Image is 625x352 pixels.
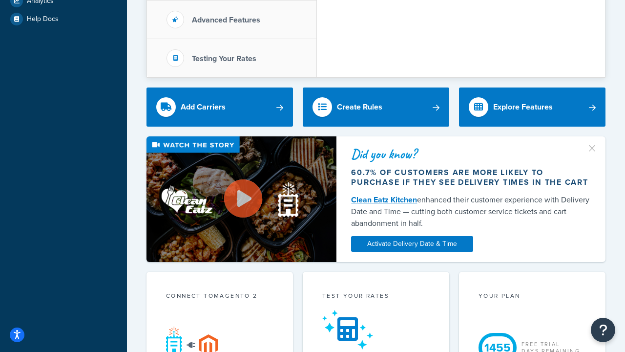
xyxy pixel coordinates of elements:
[181,100,226,114] div: Add Carriers
[351,194,417,205] a: Clean Eatz Kitchen
[303,88,449,127] a: Create Rules
[192,54,256,63] h3: Testing Your Rates
[146,88,293,127] a: Add Carriers
[337,100,382,114] div: Create Rules
[479,291,586,303] div: Your Plan
[7,10,120,28] a: Help Docs
[351,147,591,161] div: Did you know?
[146,136,336,262] img: Video thumbnail
[493,100,553,114] div: Explore Features
[459,88,605,127] a: Explore Features
[27,15,59,23] span: Help Docs
[351,194,591,229] div: enhanced their customer experience with Delivery Date and Time — cutting both customer service ti...
[166,291,273,303] div: Connect to Magento 2
[192,16,260,24] h3: Advanced Features
[322,291,430,303] div: Test your rates
[351,168,591,187] div: 60.7% of customers are more likely to purchase if they see delivery times in the cart
[591,318,615,342] button: Open Resource Center
[351,236,473,252] a: Activate Delivery Date & Time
